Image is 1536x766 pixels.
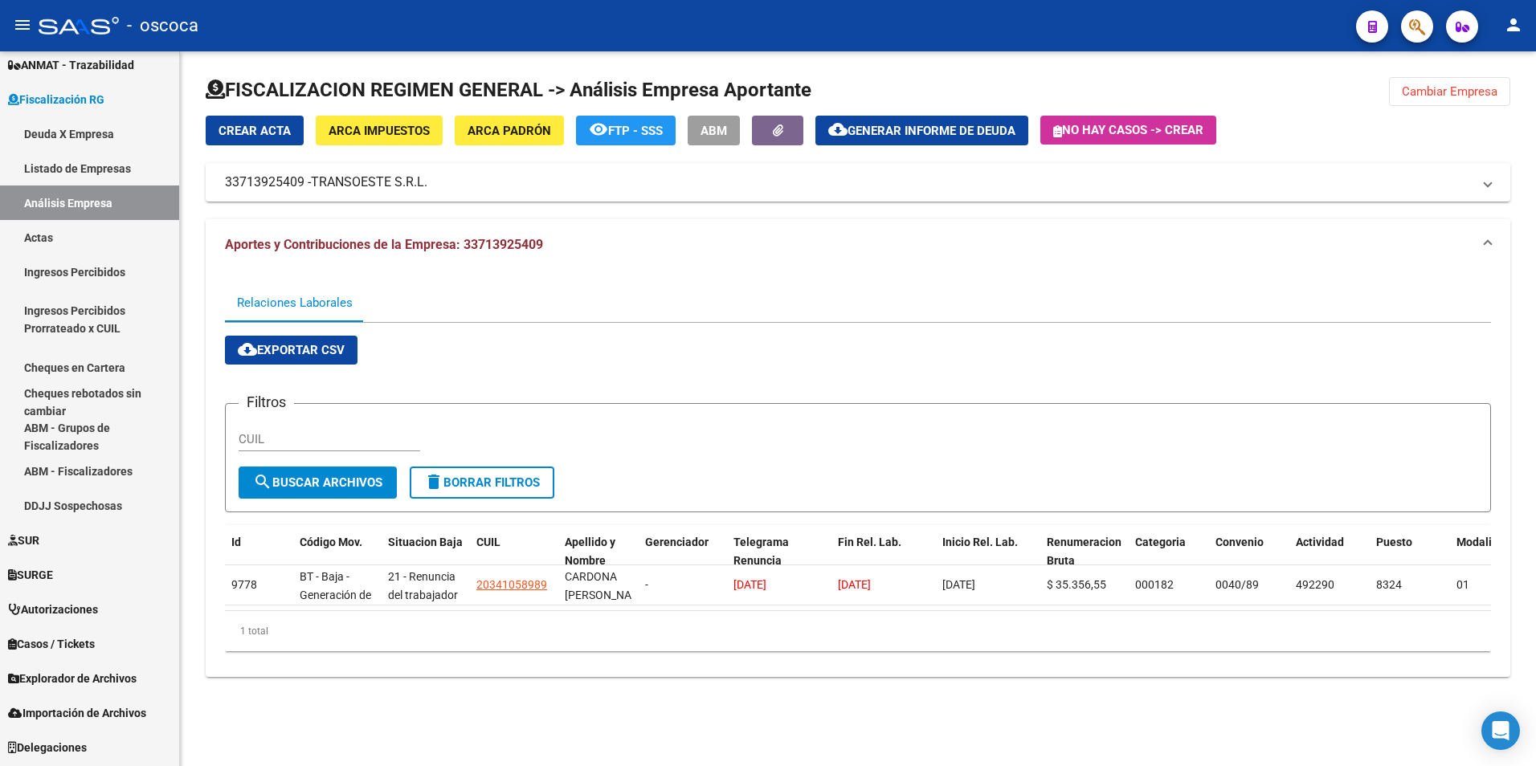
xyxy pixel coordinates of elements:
[206,271,1510,677] div: Aportes y Contribuciones de la Empresa: 33713925409
[225,525,293,596] datatable-header-cell: Id
[639,525,727,596] datatable-header-cell: Gerenciador
[225,611,1491,651] div: 1 total
[455,116,564,145] button: ARCA Padrón
[1450,525,1530,596] datatable-header-cell: Modalidad
[1376,536,1412,548] span: Puesto
[942,578,975,591] span: [DATE]
[253,472,272,491] mat-icon: search
[311,173,427,191] span: TRANSOESTE S.R.L.
[942,536,1018,548] span: Inicio Rel. Lab.
[838,536,901,548] span: Fin Rel. Lab.
[225,173,1472,191] mat-panel-title: 33713925409 -
[1296,578,1334,591] span: 492290
[838,578,871,591] span: [DATE]
[231,536,241,548] span: Id
[8,56,134,74] span: ANMAT - Trazabilidad
[424,472,443,491] mat-icon: delete
[645,578,648,591] span: -
[239,467,397,499] button: Buscar Archivos
[476,536,500,548] span: CUIL
[1047,578,1106,591] span: $ 35.356,55
[206,77,811,103] h1: FISCALIZACION REGIMEN GENERAL -> Análisis Empresa Aportante
[127,8,198,43] span: - oscoca
[219,124,291,138] span: Crear Acta
[424,475,540,490] span: Borrar Filtros
[300,536,362,548] span: Código Mov.
[1376,578,1402,591] span: 8324
[253,475,382,490] span: Buscar Archivos
[608,124,663,138] span: FTP - SSS
[1289,525,1370,596] datatable-header-cell: Actividad
[1135,536,1186,548] span: Categoria
[225,336,357,365] button: Exportar CSV
[388,536,463,548] span: Situacion Baja
[565,536,615,567] span: Apellido y Nombre
[1389,77,1510,106] button: Cambiar Empresa
[382,525,470,596] datatable-header-cell: Situacion Baja
[733,578,766,591] span: [DATE]
[645,536,709,548] span: Gerenciador
[565,570,651,601] span: CARDONA DAMIAN DIOGENES FLOREN
[831,525,936,596] datatable-header-cell: Fin Rel. Lab.
[1402,84,1497,99] span: Cambiar Empresa
[1504,15,1523,35] mat-icon: person
[1040,525,1129,596] datatable-header-cell: Renumeracion Bruta
[8,670,137,687] span: Explorador de Archivos
[1215,536,1264,548] span: Convenio
[470,525,558,596] datatable-header-cell: CUIL
[293,525,382,596] datatable-header-cell: Código Mov.
[476,578,547,591] span: 20341058989
[8,91,104,108] span: Fiscalización RG
[206,163,1510,202] mat-expansion-panel-header: 33713925409 -TRANSOESTE S.R.L.
[13,15,32,35] mat-icon: menu
[8,532,39,549] span: SUR
[1047,536,1121,567] span: Renumeracion Bruta
[1209,525,1289,596] datatable-header-cell: Convenio
[300,570,371,620] span: BT - Baja - Generación de Clave
[8,601,98,618] span: Autorizaciones
[8,704,146,722] span: Importación de Archivos
[239,391,294,414] h3: Filtros
[410,467,554,499] button: Borrar Filtros
[1040,116,1216,145] button: No hay casos -> Crear
[815,116,1028,145] button: Generar informe de deuda
[1370,525,1450,596] datatable-header-cell: Puesto
[206,219,1510,271] mat-expansion-panel-header: Aportes y Contribuciones de la Empresa: 33713925409
[1481,711,1520,750] div: Open Intercom Messenger
[688,116,740,145] button: ABM
[388,570,458,674] span: 21 - Renuncia del trabajador / ART.240 - LCT / ART.64 Inc.a) L22248 y otras
[238,343,345,357] span: Exportar CSV
[316,116,443,145] button: ARCA Impuestos
[589,120,608,139] mat-icon: remove_red_eye
[701,124,727,138] span: ABM
[8,635,95,653] span: Casos / Tickets
[1296,536,1344,548] span: Actividad
[8,739,87,756] span: Delegaciones
[733,536,789,567] span: Telegrama Renuncia
[1456,578,1469,591] span: 01
[558,525,639,596] datatable-header-cell: Apellido y Nombre
[225,237,543,252] span: Aportes y Contribuciones de la Empresa: 33713925409
[329,124,430,138] span: ARCA Impuestos
[828,120,848,139] mat-icon: cloud_download
[238,340,257,359] mat-icon: cloud_download
[576,116,676,145] button: FTP - SSS
[237,294,353,312] div: Relaciones Laborales
[1215,578,1259,591] span: 0040/89
[206,116,304,145] button: Crear Acta
[848,124,1015,138] span: Generar informe de deuda
[1135,578,1174,591] span: 000182
[231,578,257,591] span: 9778
[468,124,551,138] span: ARCA Padrón
[1456,536,1511,548] span: Modalidad
[936,525,1040,596] datatable-header-cell: Inicio Rel. Lab.
[727,525,831,596] datatable-header-cell: Telegrama Renuncia
[1129,525,1209,596] datatable-header-cell: Categoria
[1053,123,1203,137] span: No hay casos -> Crear
[8,566,53,584] span: SURGE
